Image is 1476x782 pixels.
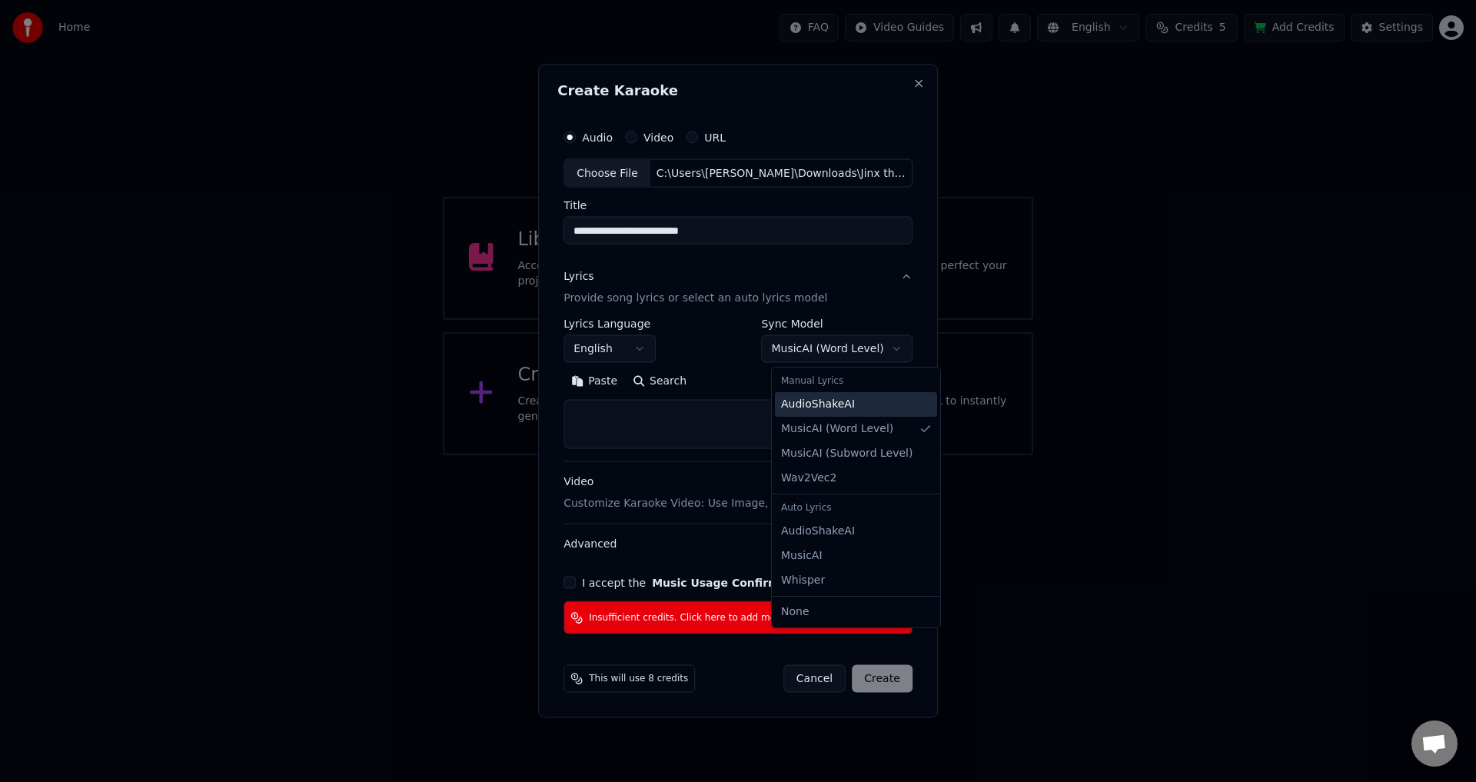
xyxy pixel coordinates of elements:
span: MusicAI [781,548,823,564]
span: None [781,604,809,620]
span: Wav2Vec2 [781,471,836,486]
span: MusicAI ( Word Level ) [781,421,893,437]
div: Manual Lyrics [775,371,937,392]
span: AudioShakeAI [781,397,855,412]
div: Auto Lyrics [775,497,937,519]
span: AudioShakeAI [781,524,855,539]
span: Whisper [781,573,825,588]
span: MusicAI ( Subword Level ) [781,446,913,461]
